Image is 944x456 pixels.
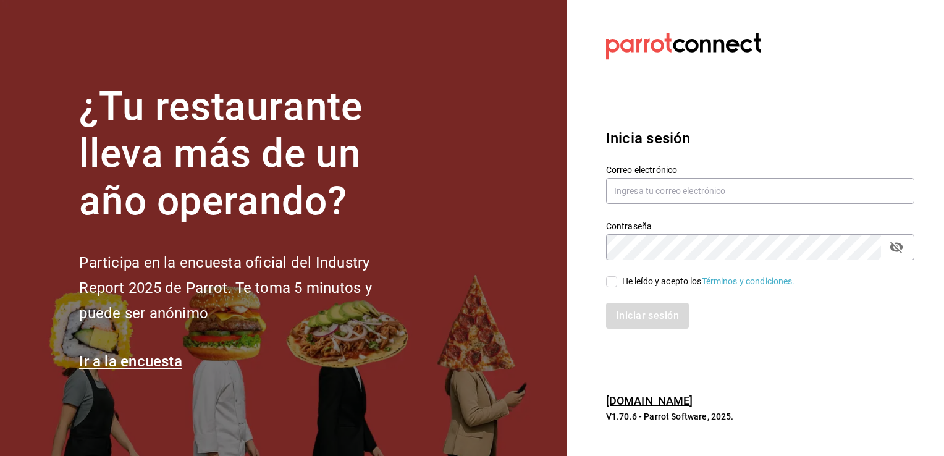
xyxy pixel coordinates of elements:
a: [DOMAIN_NAME] [606,394,693,407]
a: Términos y condiciones. [702,276,795,286]
input: Ingresa tu correo electrónico [606,178,914,204]
h3: Inicia sesión [606,127,914,150]
div: He leído y acepto los [622,275,795,288]
label: Contraseña [606,221,914,230]
a: Ir a la encuesta [79,353,182,370]
button: passwordField [886,237,907,258]
h2: Participa en la encuesta oficial del Industry Report 2025 de Parrot. Te toma 5 minutos y puede se... [79,250,413,326]
p: V1.70.6 - Parrot Software, 2025. [606,410,914,423]
h1: ¿Tu restaurante lleva más de un año operando? [79,83,413,226]
label: Correo electrónico [606,165,914,174]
